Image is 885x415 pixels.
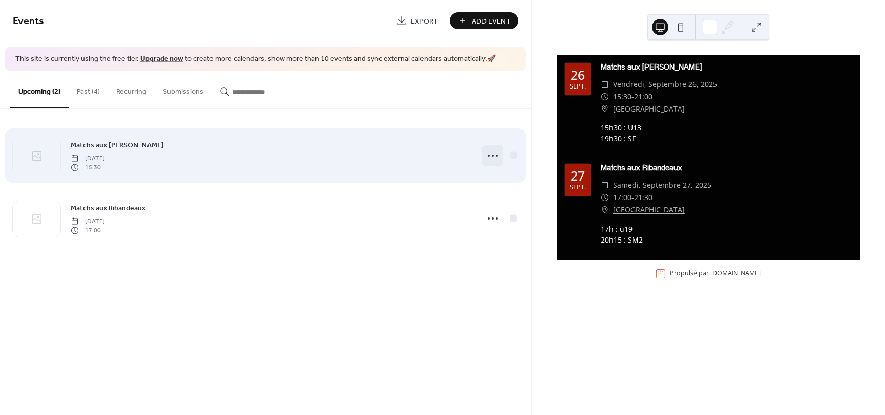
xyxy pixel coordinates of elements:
[601,103,609,115] div: ​
[570,83,586,90] div: sept.
[472,16,511,27] span: Add Event
[601,224,852,245] div: 17h : u19 20h15 : SM2
[10,71,69,108] button: Upcoming (2)
[71,203,145,213] span: Matchs aux Ribandeaux
[571,169,585,182] div: 27
[634,91,652,103] span: 21:00
[570,184,586,191] div: sept.
[601,91,609,103] div: ​
[71,202,145,214] a: Matchs aux Ribandeaux
[71,139,164,151] a: Matchs aux [PERSON_NAME]
[601,78,609,91] div: ​
[613,204,685,216] a: [GEOGRAPHIC_DATA]
[71,226,105,235] span: 17:00
[71,154,105,163] span: [DATE]
[613,91,631,103] span: 15:30
[613,78,717,91] span: vendredi, septembre 26, 2025
[411,16,438,27] span: Export
[631,191,634,204] span: -
[155,71,212,107] button: Submissions
[631,91,634,103] span: -
[389,12,446,29] a: Export
[613,191,631,204] span: 17:00
[71,140,164,150] span: Matchs aux [PERSON_NAME]
[710,269,761,278] a: [DOMAIN_NAME]
[601,179,609,191] div: ​
[601,61,852,73] div: Matchs aux [PERSON_NAME]
[634,191,652,204] span: 21:30
[601,204,609,216] div: ​
[601,122,852,144] div: 15h30 : U13 19h30 : SF
[601,191,609,204] div: ​
[15,54,496,64] span: This site is currently using the free tier. to create more calendars, show more than 10 events an...
[140,52,183,66] a: Upgrade now
[69,71,108,107] button: Past (4)
[13,11,44,31] span: Events
[613,103,685,115] a: [GEOGRAPHIC_DATA]
[450,12,518,29] button: Add Event
[108,71,155,107] button: Recurring
[71,163,105,172] span: 15:30
[601,162,852,174] div: Matchs aux Ribandeaux
[71,216,105,226] span: [DATE]
[571,69,585,81] div: 26
[613,179,711,191] span: samedi, septembre 27, 2025
[670,269,761,278] div: Propulsé par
